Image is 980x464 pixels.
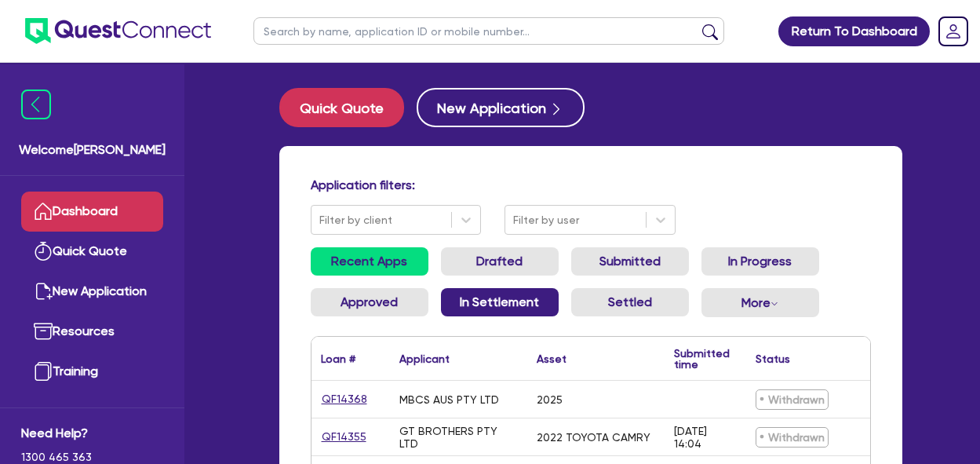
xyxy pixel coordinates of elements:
a: In Progress [701,247,819,276]
span: Need Help? [21,424,163,443]
a: Quick Quote [279,88,417,127]
img: new-application [34,282,53,301]
a: Approved [311,288,428,316]
div: MBCS AUS PTY LTD [399,393,499,406]
a: New Application [21,272,163,312]
img: icon-menu-close [21,90,51,119]
button: Quick Quote [279,88,404,127]
a: Submitted [571,247,689,276]
div: GT BROTHERS PTY LTD [399,425,518,450]
button: New Application [417,88,585,127]
a: Settled [571,288,689,316]
span: Withdrawn [756,389,829,410]
a: Training [21,352,163,392]
div: Applicant [399,353,450,364]
a: Resources [21,312,163,352]
a: In Settlement [441,288,559,316]
img: resources [34,322,53,341]
img: training [34,362,53,381]
a: Dashboard [21,192,163,232]
a: Dropdown toggle [933,11,974,52]
button: Dropdown toggle [701,288,819,317]
a: Drafted [441,247,559,276]
a: Quick Quote [21,232,163,272]
div: 2025 [537,393,563,406]
a: QF14355 [321,428,367,446]
span: Welcome [PERSON_NAME] [19,141,166,159]
div: Status [756,353,790,364]
img: quest-connect-logo-blue [25,18,211,44]
input: Search by name, application ID or mobile number... [253,17,724,45]
div: [DATE] 14:04 [674,425,737,450]
a: Recent Apps [311,247,428,276]
div: 2022 TOYOTA CAMRY [537,431,650,444]
img: quick-quote [34,242,53,261]
div: Asset [537,353,567,364]
span: Withdrawn [756,427,829,448]
h4: Application filters: [311,177,871,192]
a: Return To Dashboard [778,16,930,46]
a: QF14368 [321,390,368,408]
div: Loan # [321,353,355,364]
div: Submitted time [674,348,730,370]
